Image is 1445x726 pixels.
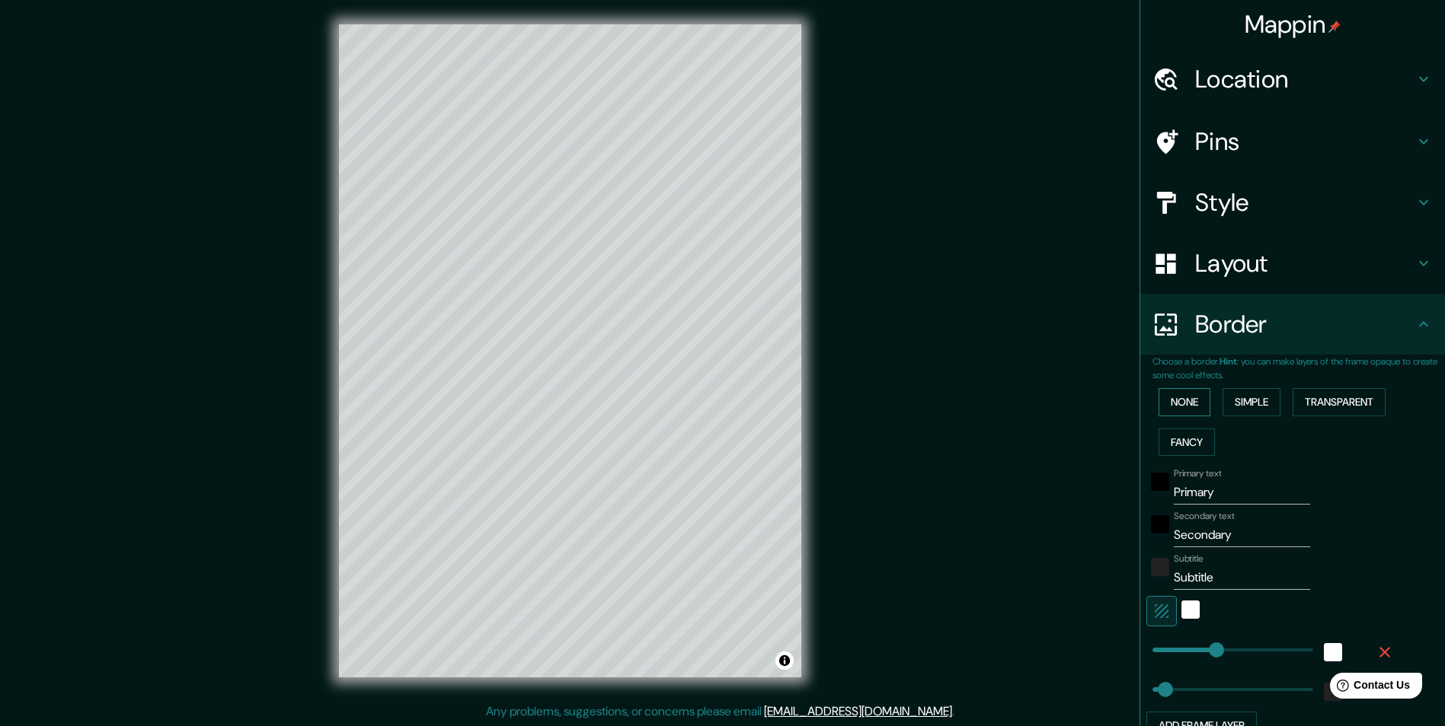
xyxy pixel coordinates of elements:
[1220,355,1237,368] b: Hint
[486,702,954,721] p: Any problems, suggestions, or concerns please email .
[1152,355,1445,382] p: Choose a border. : you can make layers of the frame opaque to create some cool effects.
[764,703,952,719] a: [EMAIL_ADDRESS][DOMAIN_NAME]
[1328,21,1341,33] img: pin-icon.png
[1245,9,1341,40] h4: Mappin
[1159,388,1210,416] button: None
[954,702,957,721] div: .
[1195,187,1415,218] h4: Style
[1174,467,1221,480] label: Primary text
[1174,510,1235,523] label: Secondary text
[1195,309,1415,339] h4: Border
[1140,172,1445,233] div: Style
[1195,126,1415,157] h4: Pins
[1151,473,1169,491] button: black
[1293,388,1386,416] button: Transparent
[957,702,960,721] div: .
[1159,428,1215,457] button: Fancy
[1140,111,1445,172] div: Pins
[775,651,794,670] button: Toggle attribution
[1140,294,1445,355] div: Border
[1174,552,1204,565] label: Subtitle
[1324,643,1342,661] button: white
[1181,600,1200,619] button: white
[1223,388,1280,416] button: Simple
[1140,49,1445,110] div: Location
[1140,233,1445,294] div: Layout
[1151,558,1169,576] button: color-222222
[1195,64,1415,94] h4: Location
[1309,667,1428,709] iframe: Help widget launcher
[1195,248,1415,279] h4: Layout
[1151,515,1169,533] button: black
